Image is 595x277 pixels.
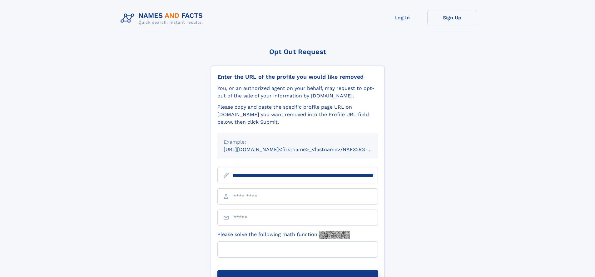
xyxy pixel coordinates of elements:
[211,48,384,56] div: Opt Out Request
[217,85,378,100] div: You, or an authorized agent on your behalf, may request to opt-out of the sale of your informatio...
[217,231,350,239] label: Please solve the following math function:
[427,10,477,25] a: Sign Up
[217,103,378,126] div: Please copy and paste the specific profile page URL on [DOMAIN_NAME] you want removed into the Pr...
[224,138,372,146] div: Example:
[217,73,378,80] div: Enter the URL of the profile you would like removed
[224,146,390,152] small: [URL][DOMAIN_NAME]<firstname>_<lastname>/NAF325G-xxxxxxxx
[118,10,208,27] img: Logo Names and Facts
[377,10,427,25] a: Log In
